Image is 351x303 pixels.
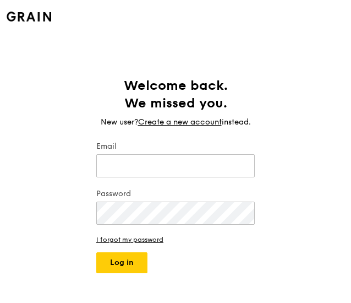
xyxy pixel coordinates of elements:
h1: Welcome back. We missed you. [96,77,255,112]
label: Email [96,141,255,152]
a: Create a new account [138,117,222,128]
label: Password [96,188,255,199]
span: instead. [222,117,251,127]
img: Grain [7,12,51,21]
span: New user? [101,117,138,127]
button: Log in [96,252,147,273]
a: I forgot my password [96,236,255,244]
